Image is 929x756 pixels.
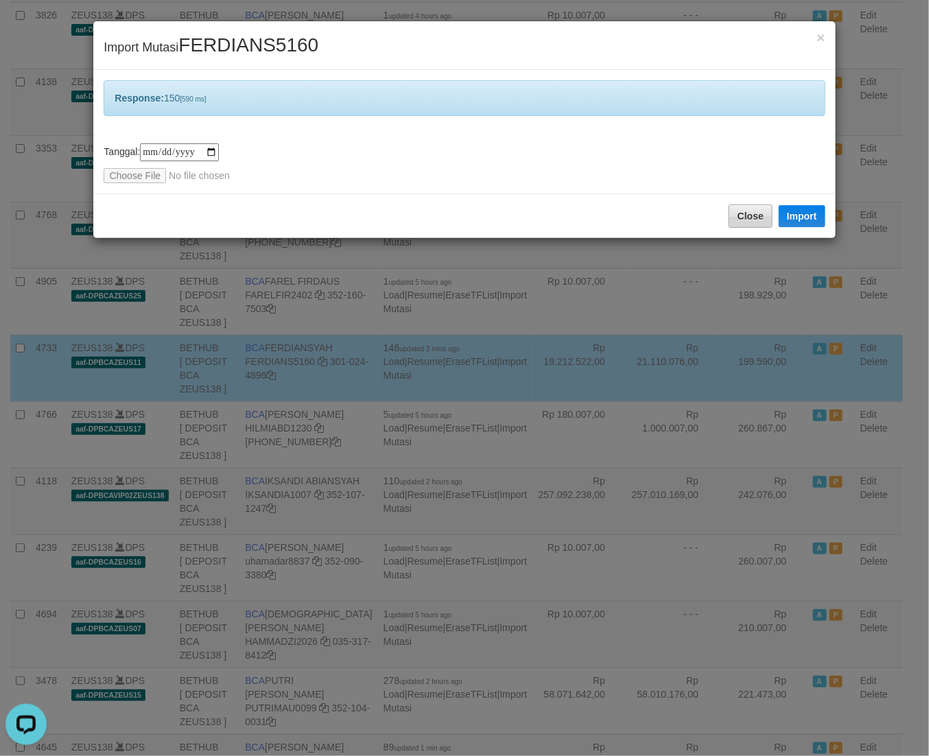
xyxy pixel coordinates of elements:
[5,5,47,47] button: Open LiveChat chat widget
[178,34,318,56] span: FERDIANS5160
[104,143,825,183] div: Tanggal:
[779,205,825,227] button: Import
[729,204,773,228] button: Close
[104,40,318,54] span: Import Mutasi
[104,80,825,116] div: 150
[816,29,825,45] span: ×
[115,93,164,104] b: Response:
[816,30,825,45] button: Close
[180,95,206,103] span: [590 ms]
